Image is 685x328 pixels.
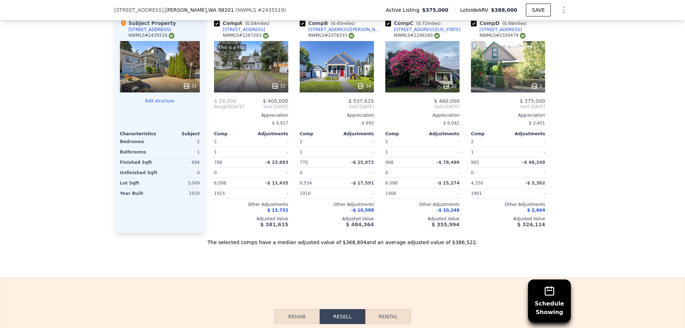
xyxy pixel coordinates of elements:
div: Adjusted Value [471,216,545,222]
button: Rental [365,309,411,324]
span: [STREET_ADDRESS] [114,6,164,14]
div: Comp D [471,20,529,27]
div: Comp [471,131,508,137]
a: [STREET_ADDRESS] [214,27,265,32]
div: Appreciation [300,112,374,118]
span: $ 484,364 [346,222,374,227]
div: Lot Sqft [120,178,158,188]
span: 2 [471,139,474,144]
div: - [253,147,288,157]
span: -$ 15,274 [437,181,460,186]
div: Adjustments [508,131,545,137]
div: 1 [471,147,507,157]
div: Comp [385,131,422,137]
div: Adjusted Value [214,216,288,222]
span: $ 324,114 [517,222,545,227]
span: ( miles) [413,21,443,26]
div: Bathrooms [120,147,158,157]
span: Bought [214,104,229,110]
span: $388,000 [491,7,517,13]
img: NWMLS Logo [349,33,354,39]
div: 0 [161,168,200,178]
div: 34 [357,82,371,90]
span: -$ 893 [360,121,374,126]
div: 1906 [385,188,421,198]
span: $ 6,042 [443,121,460,126]
div: NWMLS # 2378333 [308,32,354,39]
span: ( miles) [499,21,529,26]
div: [STREET_ADDRESS][PERSON_NAME] [308,27,382,32]
span: -$ 5,302 [526,181,545,186]
div: Comp [214,131,251,137]
span: $ 375,000 [520,98,545,104]
div: 1 [300,147,335,157]
div: Adjusted Value [385,216,460,222]
span: $ 13,732 [267,208,288,213]
div: 1910 [300,188,335,198]
span: 6,098 [385,181,397,186]
span: 0 [300,170,303,175]
span: Lotside ARV [460,6,491,14]
span: -$ 13,435 [265,181,288,186]
div: Other Adjustments [214,202,288,207]
span: 2 [385,139,388,144]
div: Finished Sqft [120,157,158,167]
span: $ 460,000 [434,98,460,104]
span: 968 [385,160,394,165]
div: - [424,168,460,178]
div: Adjustments [337,131,374,137]
img: NWMLS Logo [520,33,526,39]
div: Comp [300,131,337,137]
button: SAVE [526,4,551,16]
div: 1901 [471,188,507,198]
div: 1 [385,147,421,157]
div: 1 [161,147,200,157]
div: - [509,168,545,178]
div: Comp B [300,20,358,27]
a: [STREET_ADDRESS][US_STATE] [385,27,461,32]
span: ( miles) [328,21,358,26]
div: Bedrooms [120,137,158,147]
img: NWMLS Logo [434,33,440,39]
span: $ 537,625 [349,98,374,104]
span: $ 381,615 [260,222,288,227]
div: Year Built [120,188,158,198]
div: [STREET_ADDRESS] [223,27,265,32]
span: $ 405,000 [263,98,288,104]
div: 2 [161,137,200,147]
div: - [338,188,374,198]
button: ScheduleShowing [528,279,571,322]
span: 0 [471,170,474,175]
span: Active Listing [386,6,422,14]
span: -$ 23,683 [265,160,288,165]
span: Sold [DATE] [471,104,545,110]
div: This is a Flip [217,44,246,51]
span: $ 4,917 [272,121,288,126]
div: 32 [272,82,285,90]
span: 0 [214,170,217,175]
div: - [253,137,288,147]
span: -$ 78,486 [437,160,460,165]
div: Comp C [385,20,443,27]
button: Resell [320,309,365,324]
span: -$ 48,248 [522,160,545,165]
button: Edit structure [120,98,200,104]
div: - [424,188,460,198]
div: Adjustments [422,131,460,137]
span: 4,356 [471,181,483,186]
span: $375,000 [422,6,448,14]
span: 0.72 [418,21,427,26]
div: - [253,168,288,178]
span: NWMLS [237,7,256,13]
span: 0 [385,170,388,175]
span: $ 355,994 [432,222,460,227]
div: - [509,188,545,198]
span: $ 2,664 [527,208,545,213]
span: Sold [DATE] [385,104,460,110]
span: Sold [DATE] [300,104,374,110]
div: Appreciation [471,112,545,118]
a: [STREET_ADDRESS] [471,27,522,32]
div: 1 [214,147,250,157]
span: 2 [214,139,217,144]
div: Adjustments [251,131,288,137]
